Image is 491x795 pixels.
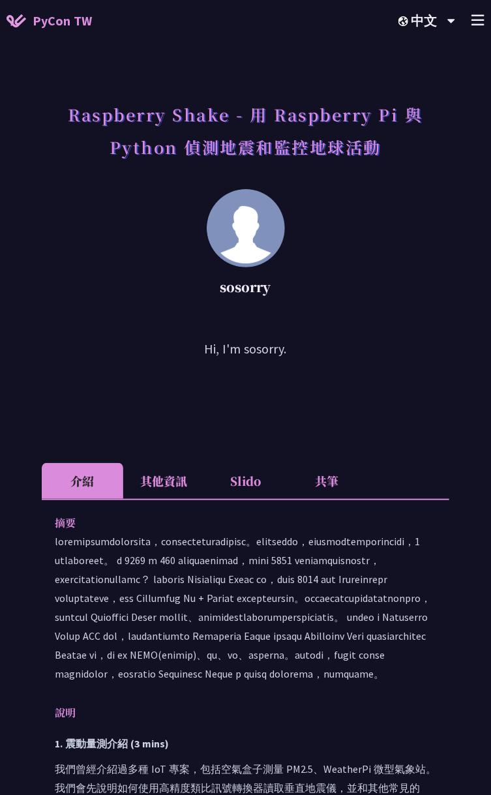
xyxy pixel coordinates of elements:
[286,463,368,499] li: 共筆
[42,91,449,170] h1: Raspberry Shake - 用 Raspberry Pi 與 Python 偵測地震和監控地球活動
[205,463,286,499] li: Slido
[123,463,205,499] li: 其他資訊
[33,11,92,31] span: PyCon TW
[42,339,449,359] p: Hi, I'm sosorry.
[7,14,26,27] img: Home icon of PyCon TW 2025
[55,735,436,754] h3: 1. 震動量測介紹 (3 mins)
[55,513,410,532] p: 摘要
[55,703,410,722] p: 說明
[398,16,411,26] img: Locale Icon
[42,463,123,499] li: 介紹
[7,5,92,37] a: PyCon TW
[55,532,436,683] p: loremipsumdolorsita，consecteturadipisc。elitseddo，eiusmodtemporincidi，1 utlaboreet。 d 9269 m 460 a...
[207,189,285,267] img: sosorry
[74,277,417,297] p: sosorry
